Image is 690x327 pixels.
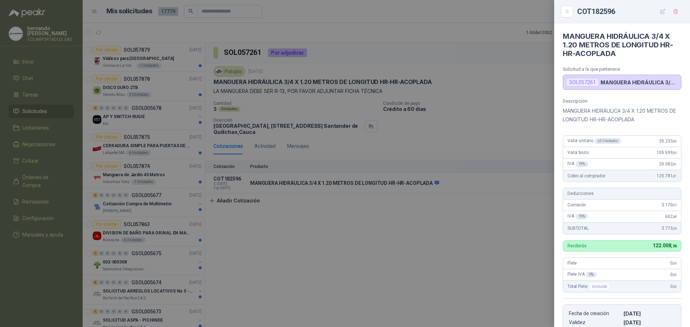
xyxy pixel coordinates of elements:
[624,319,675,326] p: [DATE]
[672,261,677,265] span: ,00
[563,98,681,104] p: Descripción
[576,161,588,167] div: 19 %
[589,282,610,291] div: Incluido
[567,282,612,291] span: Total Flete
[567,214,588,219] span: IVA
[672,285,677,289] span: ,00
[671,244,677,248] span: ,36
[563,66,681,72] p: Solicitud a la que pertenece
[566,78,599,87] div: SOL057261
[665,214,677,219] span: 602
[672,174,677,178] span: ,81
[567,150,588,155] span: Valor bruto
[672,273,677,277] span: ,00
[657,150,677,155] span: 105.699
[563,32,681,58] h4: MANGUERA HIDRÁULICA 3/4 X 1.20 METROS DE LONGITUD HR-HR-ACOPLADA
[670,284,677,289] span: 0
[563,107,681,124] p: MANGUERA HIDRÁULICA 3/4 X 1.20 METROS DE LONGITUD HR-HR-ACOPLADA
[601,79,678,85] p: MANGUERA HIDRÁULICA 3/4 X 1.20 METROS DE LONGITUD HR-HR-ACOPLADA
[576,214,588,219] div: 19 %
[662,202,677,207] span: 3.170
[567,191,593,196] span: Deducciones
[659,162,677,167] span: 20.082
[657,173,677,178] span: 125.781
[662,226,677,231] span: 3.773
[567,161,588,167] span: IVA
[672,162,677,166] span: ,81
[670,272,677,277] span: 0
[569,310,621,317] p: Fecha de creación
[672,226,677,230] span: ,45
[567,202,586,207] span: Comisión
[567,226,589,231] span: SUBTOTAL
[563,7,571,16] button: Close
[659,139,677,144] span: 35.233
[577,6,681,17] div: COT182596
[567,173,605,178] span: Cobro al comprador
[672,203,677,207] span: ,97
[567,261,577,266] span: Flete
[672,215,677,219] span: ,48
[567,272,597,277] span: Flete IVA
[670,261,677,266] span: 0
[586,272,597,277] div: 0 %
[595,138,621,144] div: x 3 Unidades
[569,319,621,326] p: Validez
[653,243,677,248] span: 122.008
[624,310,675,317] p: [DATE]
[672,139,677,143] span: ,00
[567,243,586,248] p: Recibirás
[567,138,621,144] span: Valor unitario
[672,151,677,155] span: ,00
